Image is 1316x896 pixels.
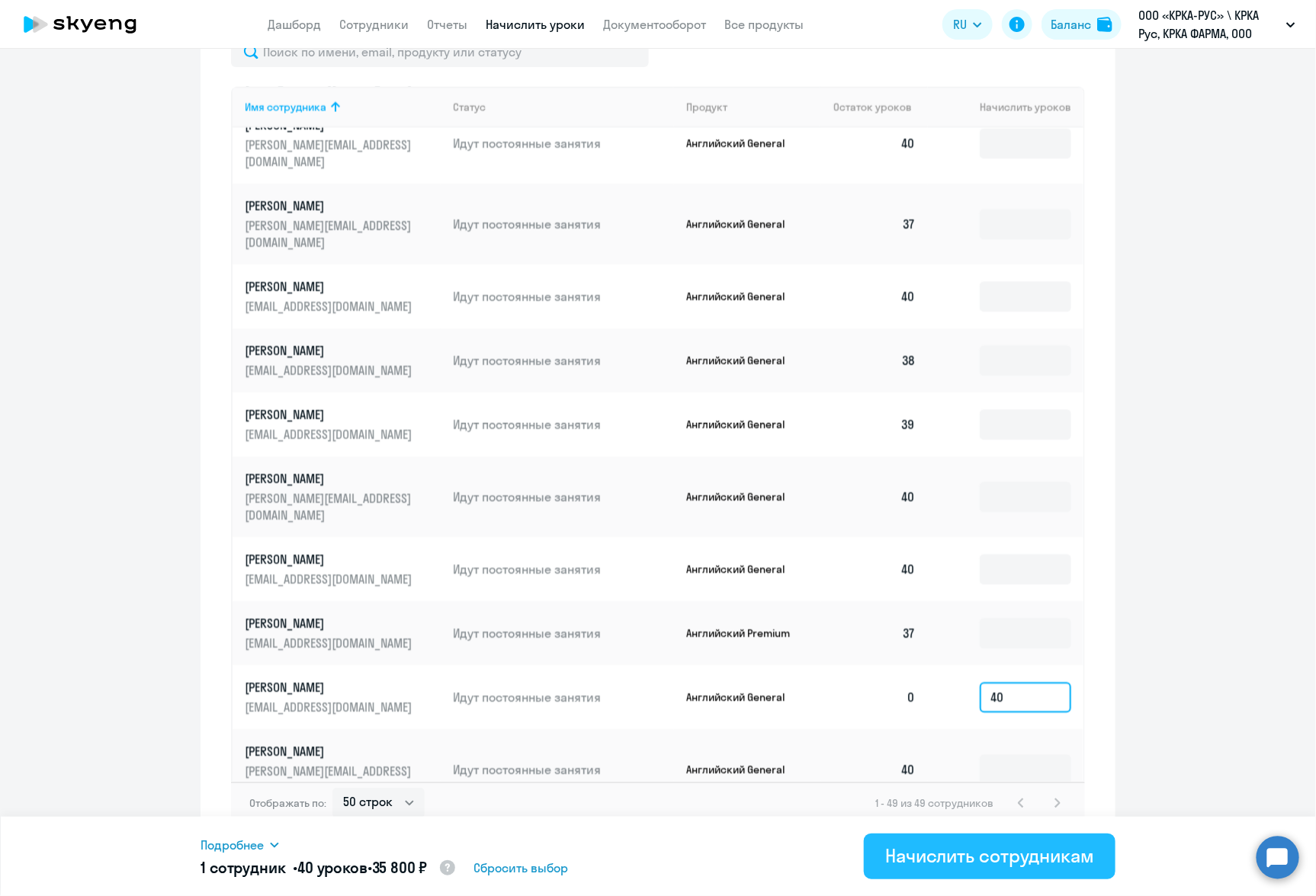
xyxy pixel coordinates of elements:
[453,289,674,306] p: Идут постоянные занятия
[245,279,441,315] a: [PERSON_NAME][EMAIL_ADDRESS][DOMAIN_NAME]
[603,17,706,32] a: Документооборот
[245,616,416,632] p: [PERSON_NAME]
[486,17,585,32] a: Начислить уроки
[821,457,928,538] td: 40
[821,393,928,457] td: 39
[885,843,1094,868] div: Начислить сотрудникам
[453,762,674,779] p: Идут постоянные занятия
[453,136,674,152] p: Идут постоянные занятия
[686,691,801,705] p: Английский General
[864,834,1115,879] button: Начислить сотрудникам
[245,363,416,379] p: [EMAIL_ADDRESS][DOMAIN_NAME]
[453,353,674,370] p: Идут постоянные занятия
[686,627,801,641] p: Английский Premium
[928,87,1083,128] th: Начислить уроков
[245,680,441,716] a: [PERSON_NAME][EMAIL_ADDRESS][DOMAIN_NAME]
[1042,9,1122,40] button: Балансbalance
[245,407,416,424] p: [PERSON_NAME]
[372,858,428,877] span: 35 800 ₽
[245,198,441,251] a: [PERSON_NAME][PERSON_NAME][EMAIL_ADDRESS][DOMAIN_NAME]
[686,218,801,232] p: Английский General
[339,17,409,32] a: Сотрудники
[821,184,928,265] td: 37
[245,279,416,296] p: [PERSON_NAME]
[724,17,804,32] a: Все продукты
[453,626,674,642] p: Идут постоянные занятия
[453,216,674,233] p: Идут постоянные занятия
[245,635,416,652] p: [EMAIL_ADDRESS][DOMAIN_NAME]
[268,17,321,32] a: Дашборд
[686,491,801,504] p: Английский General
[427,17,467,32] a: Отчеты
[821,265,928,329] td: 40
[833,101,928,114] div: Остаток уроков
[245,427,416,443] p: [EMAIL_ADDRESS][DOMAIN_NAME]
[833,101,912,114] span: Остаток уроков
[245,744,441,797] a: [PERSON_NAME][PERSON_NAME][EMAIL_ADDRESS][DOMAIN_NAME]
[245,299,416,315] p: [EMAIL_ADDRESS][DOMAIN_NAME]
[245,471,441,524] a: [PERSON_NAME][PERSON_NAME][EMAIL_ADDRESS][DOMAIN_NAME]
[453,690,674,706] p: Идут постоянные занятия
[245,343,416,360] p: [PERSON_NAME]
[245,137,416,171] p: [PERSON_NAME][EMAIL_ADDRESS][DOMAIN_NAME]
[821,104,928,184] td: 40
[245,763,416,797] p: [PERSON_NAME][EMAIL_ADDRESS][DOMAIN_NAME]
[249,796,326,810] span: Отображать по:
[245,101,441,114] div: Имя сотрудника
[686,763,801,777] p: Английский General
[1131,6,1303,43] button: ООО «КРКА-РУС» \ КРКА Рус, КРКА ФАРМА, ООО
[453,489,674,506] p: Идут постоянные занятия
[821,538,928,602] td: 40
[453,562,674,578] p: Идут постоянные занятия
[453,417,674,434] p: Идут постоянные занятия
[1097,17,1112,32] img: balance
[686,290,801,304] p: Английский General
[201,836,264,854] span: Подробнее
[245,744,416,760] p: [PERSON_NAME]
[686,101,822,114] div: Продукт
[1138,6,1280,43] p: ООО «КРКА-РУС» \ КРКА Рус, КРКА ФАРМА, ООО
[297,858,368,877] span: 40 уроков
[453,101,486,114] div: Статус
[245,616,441,652] a: [PERSON_NAME][EMAIL_ADDRESS][DOMAIN_NAME]
[686,418,801,432] p: Английский General
[231,37,649,67] input: Поиск по имени, email, продукту или статусу
[245,343,441,379] a: [PERSON_NAME][EMAIL_ADDRESS][DOMAIN_NAME]
[686,101,727,114] div: Продукт
[473,859,568,877] span: Сбросить выбор
[686,563,801,577] p: Английский General
[245,680,416,696] p: [PERSON_NAME]
[245,699,416,716] p: [EMAIL_ADDRESS][DOMAIN_NAME]
[245,117,441,171] a: [PERSON_NAME][PERSON_NAME][EMAIL_ADDRESS][DOMAIN_NAME]
[821,666,928,730] td: 0
[245,552,416,568] p: [PERSON_NAME]
[821,329,928,393] td: 38
[686,137,801,151] p: Английский General
[245,571,416,588] p: [EMAIL_ADDRESS][DOMAIN_NAME]
[1051,15,1091,34] div: Баланс
[821,730,928,811] td: 40
[686,354,801,368] p: Английский General
[453,101,674,114] div: Статус
[953,15,967,34] span: RU
[245,101,326,114] div: Имя сотрудника
[942,9,993,40] button: RU
[245,198,416,215] p: [PERSON_NAME]
[875,796,993,810] span: 1 - 49 из 49 сотрудников
[245,552,441,588] a: [PERSON_NAME][EMAIL_ADDRESS][DOMAIN_NAME]
[201,857,457,880] h5: 1 сотрудник • •
[821,602,928,666] td: 37
[245,407,441,443] a: [PERSON_NAME][EMAIL_ADDRESS][DOMAIN_NAME]
[245,491,416,524] p: [PERSON_NAME][EMAIL_ADDRESS][DOMAIN_NAME]
[245,218,416,251] p: [PERSON_NAME][EMAIL_ADDRESS][DOMAIN_NAME]
[245,471,416,488] p: [PERSON_NAME]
